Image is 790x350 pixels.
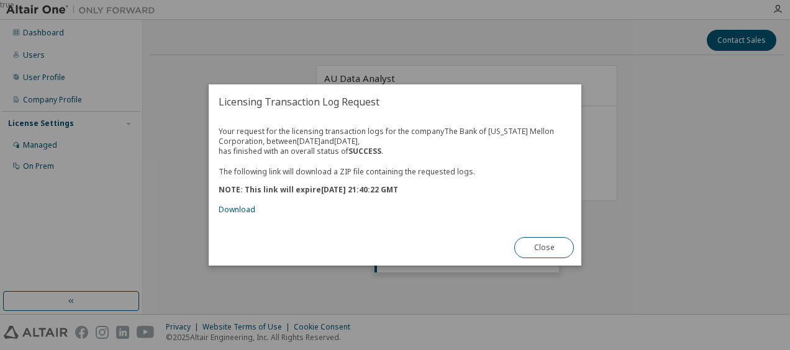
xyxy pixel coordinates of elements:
[209,84,581,119] h2: Licensing Transaction Log Request
[219,127,571,214] div: Your request for the licensing transaction logs for the company The Bank of [US_STATE] Mellon Cor...
[219,184,398,195] b: NOTE: This link will expire [DATE] 21:40:22 GMT
[348,146,381,156] b: SUCCESS
[219,204,255,215] a: Download
[514,237,574,258] button: Close
[219,166,571,177] p: The following link will download a ZIP file containing the requested logs.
